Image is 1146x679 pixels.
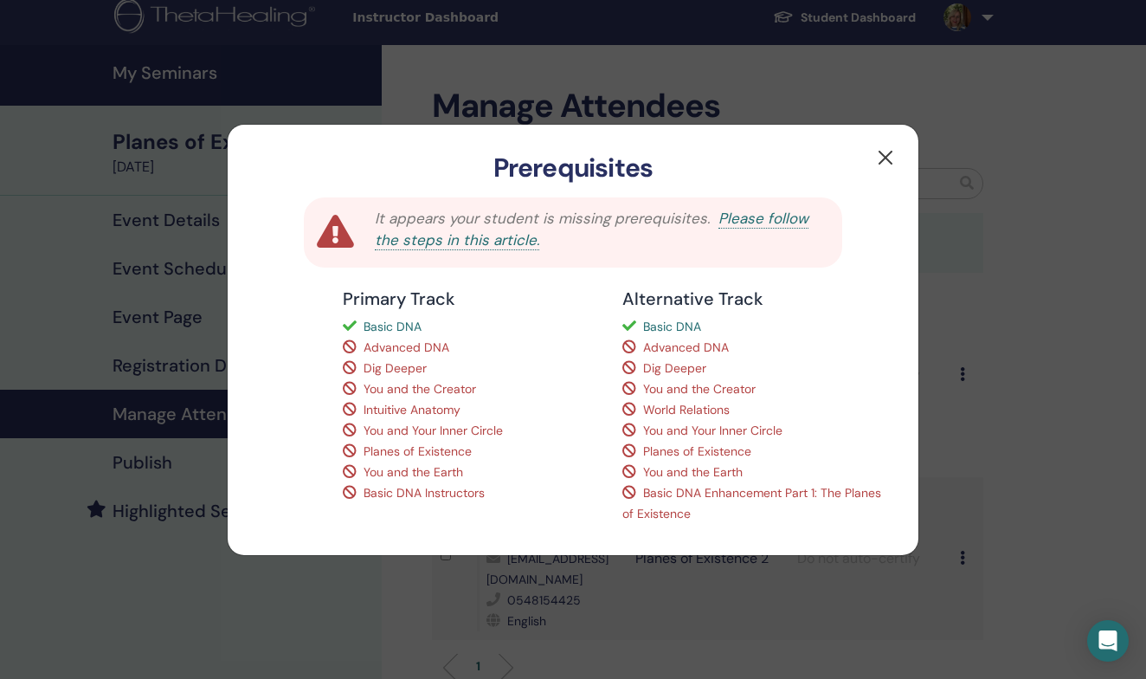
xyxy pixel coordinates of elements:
span: Basic DNA Instructors [364,485,485,501]
span: It appears your student is missing prerequisites. [375,209,710,228]
span: You and the Earth [643,464,743,480]
span: You and Your Inner Circle [364,423,503,438]
h4: Primary Track [343,288,602,309]
span: Basic DNA [364,319,422,334]
span: Basic DNA [643,319,701,334]
span: Dig Deeper [364,360,427,376]
span: Dig Deeper [643,360,706,376]
span: World Relations [643,402,730,417]
span: Intuitive Anatomy [364,402,460,417]
span: Planes of Existence [643,443,751,459]
span: Planes of Existence [364,443,472,459]
span: You and Your Inner Circle [643,423,782,438]
span: You and the Creator [364,381,476,397]
div: Open Intercom Messenger [1087,620,1129,662]
a: Please follow the steps in this article. [375,209,808,251]
span: You and the Creator [643,381,756,397]
span: Advanced DNA [643,339,729,355]
h3: Prerequisites [255,152,891,184]
span: You and the Earth [364,464,463,480]
span: Basic DNA Enhancement Part 1: The Planes of Existence [622,485,881,521]
span: Advanced DNA [364,339,449,355]
h4: Alternative Track [622,288,881,309]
